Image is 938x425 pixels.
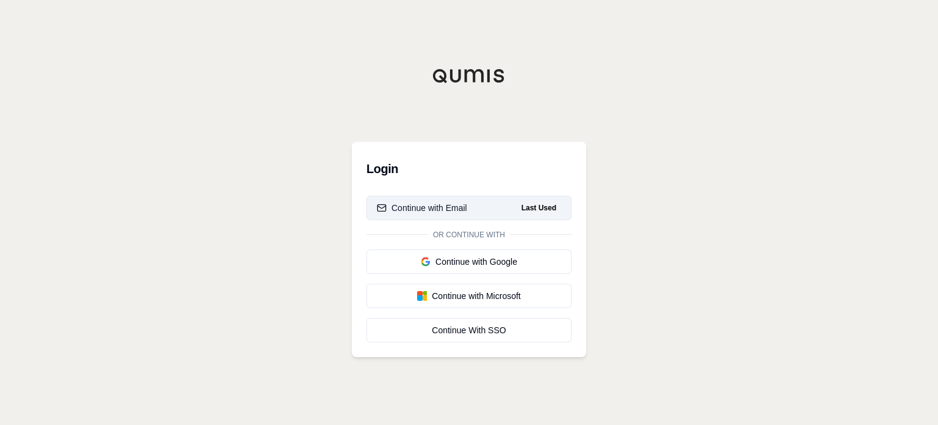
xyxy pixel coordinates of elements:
[432,68,506,83] img: Qumis
[377,290,561,302] div: Continue with Microsoft
[366,284,572,308] button: Continue with Microsoft
[377,324,561,336] div: Continue With SSO
[366,249,572,274] button: Continue with Google
[366,157,572,181] h3: Login
[428,230,510,240] span: Or continue with
[366,196,572,220] button: Continue with EmailLast Used
[517,201,561,215] span: Last Used
[366,318,572,342] a: Continue With SSO
[377,202,467,214] div: Continue with Email
[377,256,561,268] div: Continue with Google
